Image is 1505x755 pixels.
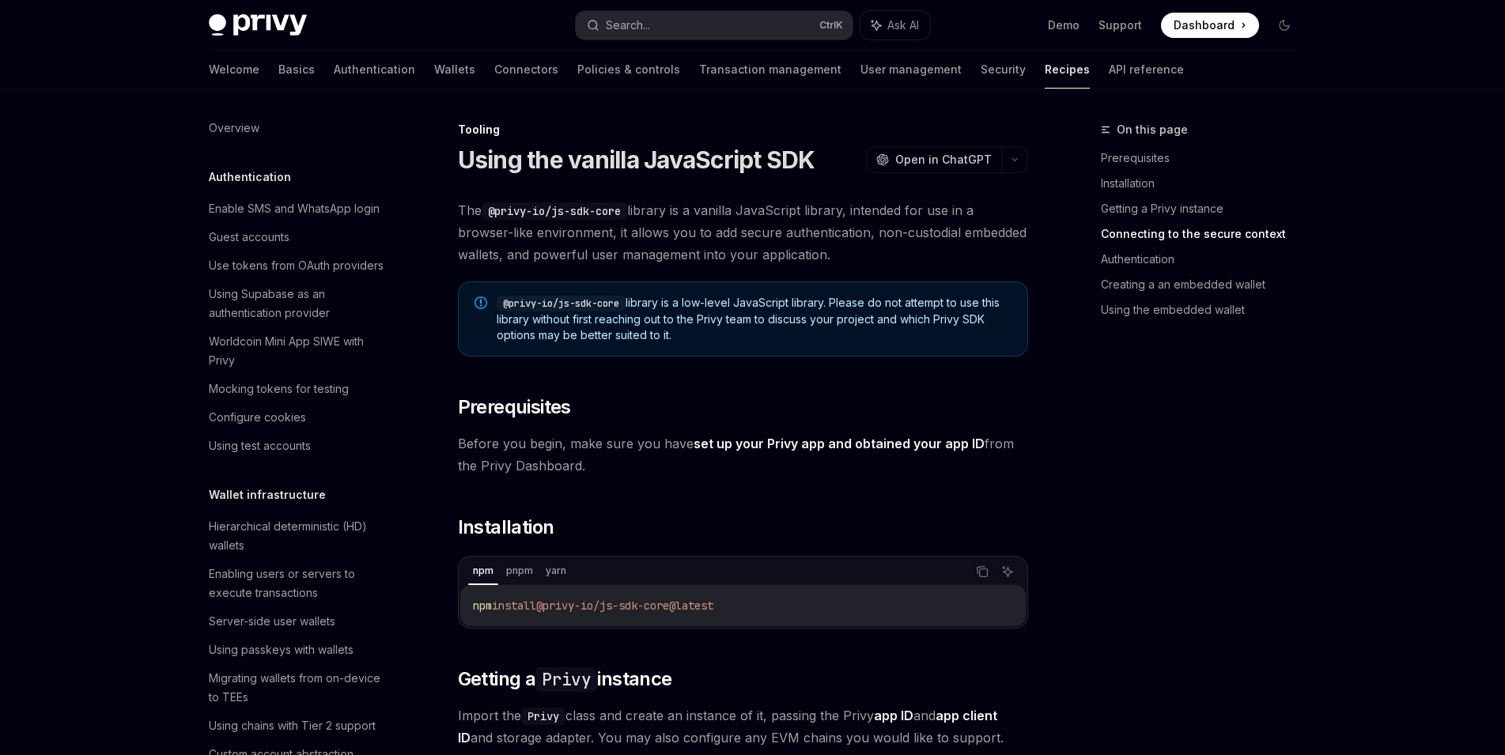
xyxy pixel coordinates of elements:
[458,432,1028,477] span: Before you begin, make sure you have from the Privy Dashboard.
[458,394,571,420] span: Prerequisites
[1101,247,1310,272] a: Authentication
[458,515,554,540] span: Installation
[1109,51,1184,89] a: API reference
[860,11,930,40] button: Ask AI
[196,194,399,223] a: Enable SMS and WhatsApp login
[196,560,399,607] a: Enabling users or servers to execute transactions
[458,122,1028,138] div: Tooling
[434,51,475,89] a: Wallets
[887,17,919,33] span: Ask AI
[209,517,389,555] div: Hierarchical deterministic (HD) wallets
[209,332,389,370] div: Worldcoin Mini App SIWE with Privy
[278,51,315,89] a: Basics
[541,561,571,580] div: yarn
[860,51,962,89] a: User management
[866,146,1001,173] button: Open in ChatGPT
[196,607,399,636] a: Server-side user wallets
[972,561,993,582] button: Copy the contents from the code block
[1101,145,1310,171] a: Prerequisites
[497,296,626,311] code: @privy-io/js-sdk-core
[209,228,289,247] div: Guest accounts
[1098,17,1142,33] a: Support
[997,561,1018,582] button: Ask AI
[606,16,650,35] div: Search...
[209,119,259,138] div: Overview
[209,285,389,323] div: Using Supabase as an authentication provider
[209,51,259,89] a: Welcome
[482,202,627,220] code: @privy-io/js-sdk-core
[209,14,307,36] img: dark logo
[196,375,399,403] a: Mocking tokens for testing
[577,51,680,89] a: Policies & controls
[209,408,306,427] div: Configure cookies
[1174,17,1235,33] span: Dashboard
[1048,17,1080,33] a: Demo
[1117,120,1188,139] span: On this page
[699,51,841,89] a: Transaction management
[492,598,536,613] span: install
[1101,171,1310,196] a: Installation
[209,485,326,504] h5: Wallet infrastructure
[1101,272,1310,297] a: Creating a an embedded wallet
[196,664,399,712] a: Migrating wallets from on-device to TEEs
[501,561,538,580] div: pnpm
[196,712,399,740] a: Using chains with Tier 2 support
[468,561,498,580] div: npm
[895,152,992,168] span: Open in ChatGPT
[209,199,380,218] div: Enable SMS and WhatsApp login
[576,11,853,40] button: Search...CtrlK
[209,716,376,735] div: Using chains with Tier 2 support
[209,256,384,275] div: Use tokens from OAuth providers
[1101,196,1310,221] a: Getting a Privy instance
[494,51,558,89] a: Connectors
[819,19,843,32] span: Ctrl K
[535,667,597,692] code: Privy
[1101,221,1310,247] a: Connecting to the secure context
[196,432,399,460] a: Using test accounts
[334,51,415,89] a: Authentication
[209,564,389,602] div: Enabling users or servers to execute transactions
[196,223,399,251] a: Guest accounts
[473,598,492,613] span: npm
[521,708,565,725] code: Privy
[209,669,389,707] div: Migrating wallets from on-device to TEEs
[196,280,399,327] a: Using Supabase as an authentication provider
[1272,13,1297,38] button: Toggle dark mode
[196,114,399,142] a: Overview
[196,512,399,560] a: Hierarchical deterministic (HD) wallets
[196,636,399,664] a: Using passkeys with wallets
[458,666,672,692] span: Getting a instance
[475,296,487,309] svg: Note
[209,640,354,659] div: Using passkeys with wallets
[874,708,913,723] strong: app ID
[209,612,335,631] div: Server-side user wallets
[196,327,399,375] a: Worldcoin Mini App SIWE with Privy
[196,403,399,432] a: Configure cookies
[458,199,1028,266] span: The library is a vanilla JavaScript library, intended for use in a browser-like environment, it a...
[1161,13,1259,38] a: Dashboard
[694,436,985,452] a: set up your Privy app and obtained your app ID
[196,251,399,280] a: Use tokens from OAuth providers
[1101,297,1310,323] a: Using the embedded wallet
[209,436,311,455] div: Using test accounts
[497,295,1012,343] span: library is a low-level JavaScript library. Please do not attempt to use this library without firs...
[536,598,713,613] span: @privy-io/js-sdk-core@latest
[458,704,1028,749] span: Import the class and create an instance of it, passing the Privy and and storage adapter. You may...
[458,145,815,174] h1: Using the vanilla JavaScript SDK
[209,168,291,187] h5: Authentication
[209,379,349,398] div: Mocking tokens for testing
[981,51,1026,89] a: Security
[1045,51,1090,89] a: Recipes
